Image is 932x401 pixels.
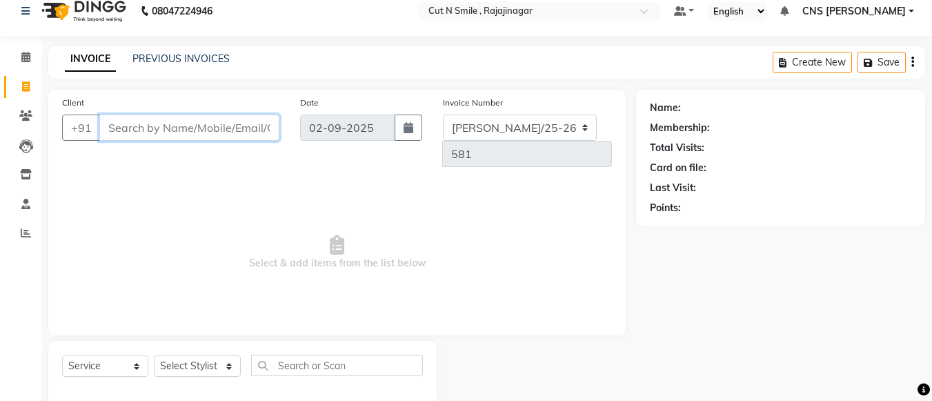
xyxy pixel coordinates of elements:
[443,97,503,109] label: Invoice Number
[650,161,706,175] div: Card on file:
[650,141,704,155] div: Total Visits:
[62,97,84,109] label: Client
[650,181,696,195] div: Last Visit:
[773,52,852,73] button: Create New
[132,52,230,65] a: PREVIOUS INVOICES
[802,4,906,19] span: CNS [PERSON_NAME]
[650,121,710,135] div: Membership:
[857,52,906,73] button: Save
[650,201,681,215] div: Points:
[650,101,681,115] div: Name:
[99,115,279,141] input: Search by Name/Mobile/Email/Code
[251,355,423,376] input: Search or Scan
[62,115,101,141] button: +91
[62,184,612,322] span: Select & add items from the list below
[65,47,116,72] a: INVOICE
[300,97,319,109] label: Date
